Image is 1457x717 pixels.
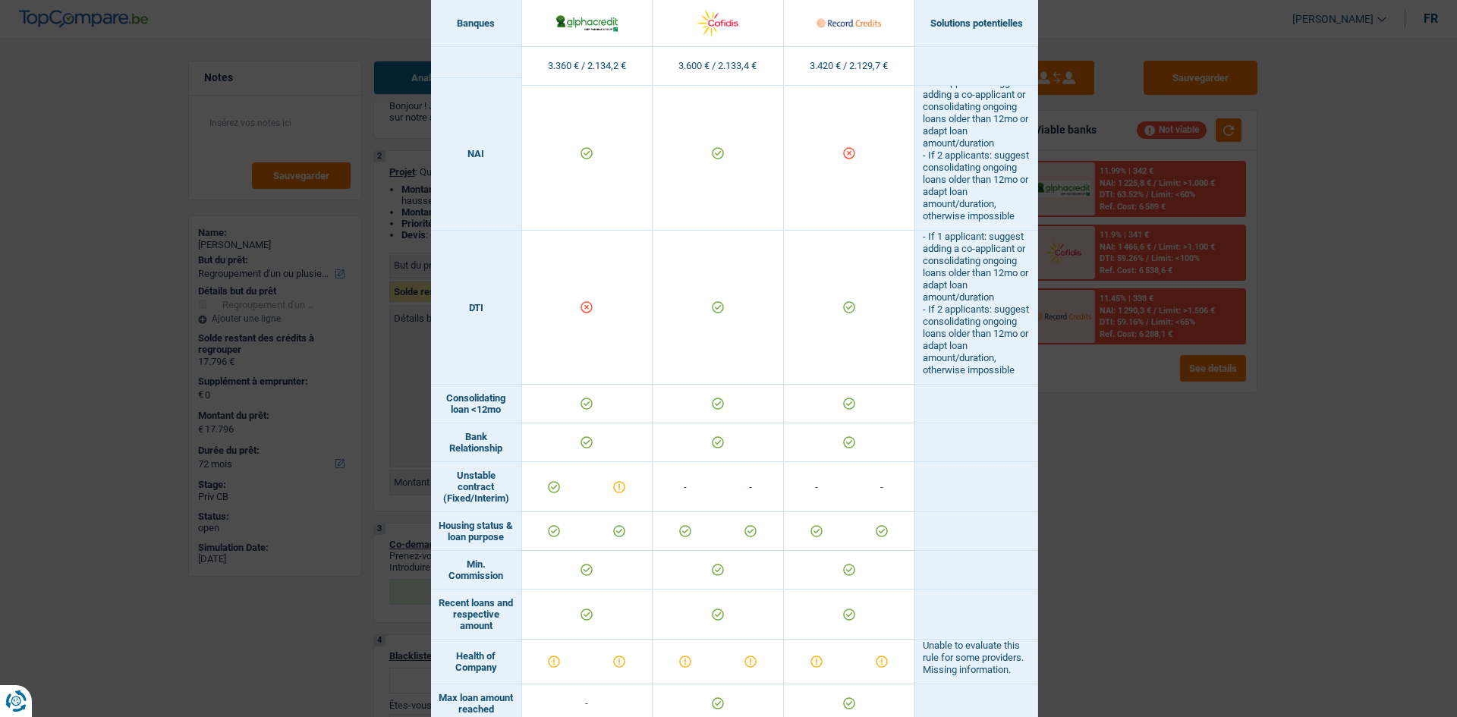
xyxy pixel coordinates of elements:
img: AlphaCredit [555,13,619,33]
td: - [784,462,849,511]
td: Unstable contract (Fixed/Interim) [431,462,522,512]
td: Consolidating loan <12mo [431,385,522,423]
td: Health of Company [431,640,522,684]
img: Record Credits [817,7,881,39]
td: Recent loans and respective amount [431,590,522,640]
td: 3.420 € / 2.129,7 € [784,47,915,86]
td: Unable to evaluate this rule for some providers. Missing information. [915,640,1038,684]
img: Cofidis [685,7,750,39]
td: 3.360 € / 2.134,2 € [522,47,653,86]
td: 3.600 € / 2.133,4 € [653,47,784,86]
td: - If 1 applicant: suggest adding a co-applicant or consolidating ongoing loans older than 12mo or... [915,77,1038,231]
td: Min. Commission [431,551,522,590]
td: - [718,462,783,511]
td: DTI [431,231,522,385]
td: Bank Relationship [431,423,522,462]
td: - [849,462,914,511]
td: NAI [431,77,522,231]
td: Housing status & loan purpose [431,512,522,551]
td: - If 1 applicant: suggest adding a co-applicant or consolidating ongoing loans older than 12mo or... [915,231,1038,385]
td: - [653,462,718,511]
